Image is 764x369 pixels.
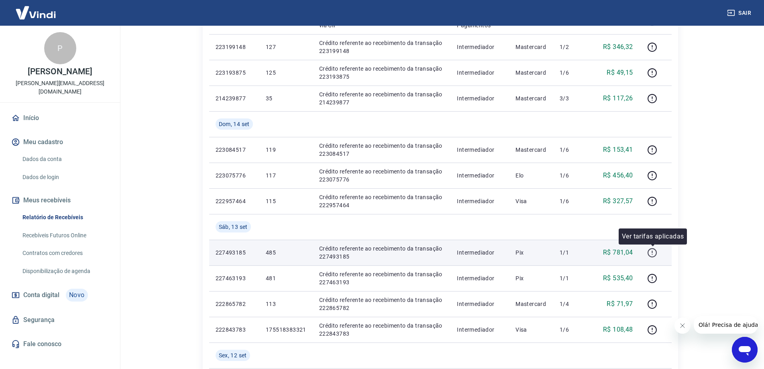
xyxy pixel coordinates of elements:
p: Intermediador [457,146,503,154]
a: Fale conosco [10,335,110,353]
span: Olá! Precisa de ajuda? [5,6,67,12]
p: Intermediador [457,249,503,257]
a: Início [10,109,110,127]
p: 222957464 [216,197,253,205]
p: 1/6 [560,69,583,77]
p: 481 [266,274,306,282]
p: R$ 71,97 [607,299,633,309]
p: Pix [515,249,547,257]
iframe: Botão para abrir a janela de mensagens [732,337,758,363]
a: Disponibilização de agenda [19,263,110,279]
a: Segurança [10,311,110,329]
iframe: Fechar mensagem [674,318,691,334]
span: Sex, 12 set [219,351,247,359]
p: 222865782 [216,300,253,308]
p: Crédito referente ao recebimento da transação 222843783 [319,322,444,338]
p: Intermediador [457,197,503,205]
p: 3/3 [560,94,583,102]
p: Crédito referente ao recebimento da transação 223084517 [319,142,444,158]
a: Contratos com credores [19,245,110,261]
iframe: Mensagem da empresa [694,316,758,334]
p: 35 [266,94,306,102]
p: 223084517 [216,146,253,154]
p: Mastercard [515,146,547,154]
p: [PERSON_NAME][EMAIL_ADDRESS][DOMAIN_NAME] [6,79,114,96]
p: 1/6 [560,146,583,154]
p: 222843783 [216,326,253,334]
p: Intermediador [457,69,503,77]
p: Mastercard [515,300,547,308]
p: R$ 456,40 [603,171,633,180]
p: Mastercard [515,69,547,77]
p: Intermediador [457,94,503,102]
p: Crédito referente ao recebimento da transação 214239877 [319,90,444,106]
p: R$ 781,04 [603,248,633,257]
p: Crédito referente ao recebimento da transação 227463193 [319,270,444,286]
p: Intermediador [457,171,503,179]
span: Conta digital [23,289,59,301]
p: 1/1 [560,274,583,282]
p: Intermediador [457,43,503,51]
p: 175518383321 [266,326,306,334]
a: Relatório de Recebíveis [19,209,110,226]
p: R$ 346,32 [603,42,633,52]
p: Visa [515,197,547,205]
p: 223075776 [216,171,253,179]
p: 1/6 [560,171,583,179]
p: Crédito referente ao recebimento da transação 223199148 [319,39,444,55]
p: 1/2 [560,43,583,51]
p: 119 [266,146,306,154]
p: Crédito referente ao recebimento da transação 222865782 [319,296,444,312]
span: Novo [66,289,88,302]
button: Sair [725,6,754,20]
p: Crédito referente ao recebimento da transação 227493185 [319,245,444,261]
p: 125 [266,69,306,77]
p: 1/6 [560,197,583,205]
p: R$ 49,15 [607,68,633,77]
a: Dados da conta [19,151,110,167]
button: Meu cadastro [10,133,110,151]
p: Intermediador [457,274,503,282]
p: Mastercard [515,43,547,51]
p: 127 [266,43,306,51]
a: Recebíveis Futuros Online [19,227,110,244]
button: Meus recebíveis [10,192,110,209]
span: Sáb, 13 set [219,223,248,231]
p: Crédito referente ao recebimento da transação 223193875 [319,65,444,81]
p: R$ 153,41 [603,145,633,155]
p: 214239877 [216,94,253,102]
a: Conta digitalNovo [10,285,110,305]
p: R$ 117,26 [603,94,633,103]
p: Visa [515,326,547,334]
p: 227463193 [216,274,253,282]
p: Crédito referente ao recebimento da transação 222957464 [319,193,444,209]
p: 227493185 [216,249,253,257]
p: 485 [266,249,306,257]
p: 117 [266,171,306,179]
p: Intermediador [457,326,503,334]
img: Vindi [10,0,62,25]
p: 1/6 [560,326,583,334]
p: Pix [515,274,547,282]
p: R$ 535,40 [603,273,633,283]
p: Ver tarifas aplicadas [622,232,684,241]
p: R$ 108,48 [603,325,633,334]
p: Elo [515,171,547,179]
p: R$ 327,57 [603,196,633,206]
p: Crédito referente ao recebimento da transação 223075776 [319,167,444,183]
p: 113 [266,300,306,308]
p: 223193875 [216,69,253,77]
span: Dom, 14 set [219,120,250,128]
p: 223199148 [216,43,253,51]
p: 1/4 [560,300,583,308]
div: P [44,32,76,64]
p: Mastercard [515,94,547,102]
p: 1/1 [560,249,583,257]
p: [PERSON_NAME] [28,67,92,76]
p: 115 [266,197,306,205]
p: Intermediador [457,300,503,308]
a: Dados de login [19,169,110,186]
